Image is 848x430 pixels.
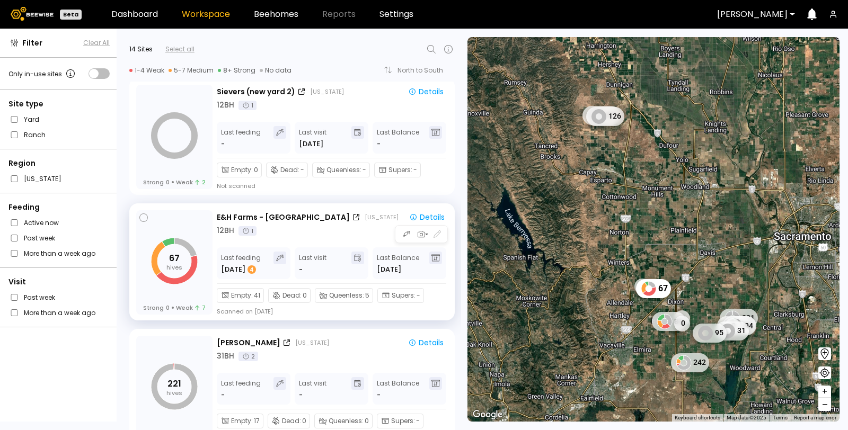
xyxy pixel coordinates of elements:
span: - [416,416,420,426]
div: 0 [674,316,690,332]
span: - [417,291,420,300]
div: Sievers (new yard 2) [217,86,295,97]
label: [US_STATE] [24,173,61,184]
div: Strong Weak [143,178,205,186]
span: - [413,165,417,175]
div: Last feeding [221,377,261,400]
div: Feeding [8,202,110,213]
div: 4 [248,265,256,274]
div: Last visit [299,126,326,149]
span: Queenless : [329,291,364,300]
div: Details [408,88,444,95]
a: Terms (opens in new tab) [773,415,788,420]
span: Supers : [391,416,415,426]
div: E&H Farms - [GEOGRAPHIC_DATA] [217,212,350,223]
a: Settings [379,10,413,19]
div: Region [8,158,110,169]
div: 0 [634,279,650,294]
span: – [822,398,828,411]
img: Google [470,408,505,422]
div: [PERSON_NAME] [217,337,280,348]
img: Beewise logo [11,7,54,21]
div: 12 BH [217,225,234,236]
div: Visit [8,276,110,288]
div: No data [260,66,291,75]
span: Dead : [282,416,301,426]
a: Open this area in Google Maps (opens a new window) [470,408,505,422]
span: Empty : [231,165,253,175]
div: Not scanned [217,182,255,190]
span: 7 [195,304,205,311]
button: – [818,398,831,411]
span: 0 [365,416,369,426]
button: Keyboard shortcuts [675,414,720,422]
div: 86 [652,312,686,331]
div: Only in-use sites [8,67,77,80]
div: Last feeding [221,126,261,149]
div: 221 [720,309,758,328]
div: 0 [674,310,690,326]
div: 1-4 Weak [129,66,164,75]
label: Yard [24,114,39,125]
a: Report a map error [794,415,836,420]
button: Clear All [83,38,110,48]
div: 126 [586,107,624,126]
span: 0 [166,304,170,311]
div: [DATE] [221,264,257,275]
div: 8+ Strong [218,66,255,75]
div: North to South [397,67,450,74]
div: 12 BH [217,100,234,111]
div: [US_STATE] [365,213,399,221]
tspan: hives [166,263,182,272]
div: Last Balance [377,126,419,149]
span: - [377,139,381,149]
div: Last Balance [377,252,419,275]
span: 0 [303,291,307,300]
span: [DATE] [299,139,323,149]
div: Last feeding [221,252,261,275]
span: Queenless : [329,416,364,426]
span: Empty : [231,416,253,426]
div: - [221,139,226,149]
label: More than a week ago [24,248,95,259]
div: Last visit [299,377,326,400]
div: Beta [60,10,82,20]
div: Details [409,213,445,221]
label: More than a week ago [24,307,95,318]
a: Dashboard [111,10,158,19]
div: Last visit [299,252,326,275]
span: Empty : [231,291,253,300]
div: Last Balance [377,377,419,400]
label: Ranch [24,129,46,140]
button: + [818,386,831,398]
span: [DATE] [377,264,401,275]
span: - [363,165,366,175]
div: Strong Weak [143,304,205,311]
a: Beehomes [254,10,298,19]
span: 17 [254,416,260,426]
div: 2 [238,352,258,361]
span: + [821,385,828,398]
span: Reports [322,10,356,19]
div: Select all [165,44,195,54]
span: Supers : [392,291,416,300]
tspan: 67 [169,252,180,264]
div: [US_STATE] [295,338,329,347]
span: Supers : [388,165,412,175]
span: 0 [302,416,306,426]
span: Dead : [280,165,299,175]
div: - [299,264,303,275]
div: [US_STATE] [310,87,344,96]
span: Map data ©2025 [727,415,766,420]
div: Details [408,339,444,346]
a: Workspace [182,10,230,19]
span: - [301,165,304,175]
span: Queenless : [326,165,361,175]
label: Active now [24,217,59,228]
div: 67 [636,279,671,298]
tspan: 221 [167,378,181,390]
button: Details [404,85,448,98]
div: 1 [238,101,257,110]
span: Dead : [282,291,302,300]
